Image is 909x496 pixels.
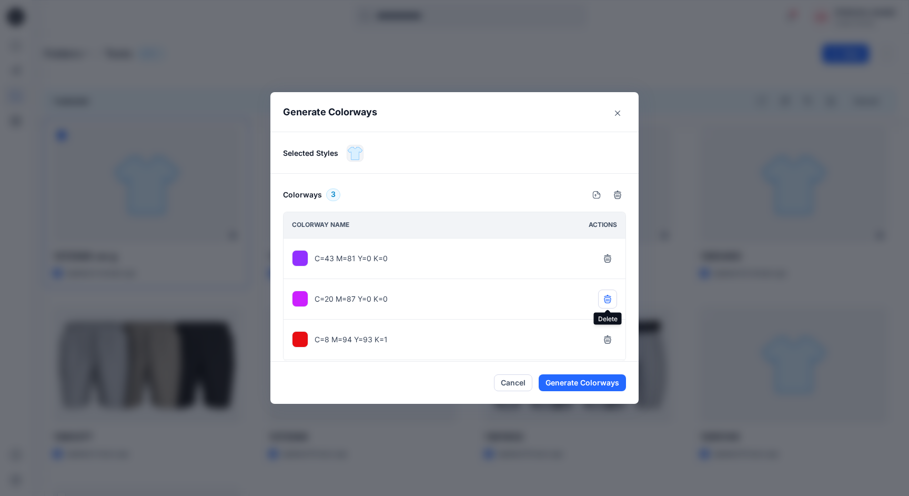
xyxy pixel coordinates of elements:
[539,374,626,391] button: Generate Colorways
[270,92,639,132] header: Generate Colorways
[283,147,338,158] p: Selected Styles
[331,189,336,201] span: 3
[589,220,617,231] p: Actions
[292,220,349,231] p: Colorway name
[347,145,363,161] img: 1372586 cw g
[283,189,322,201] h6: Colorways
[315,293,388,304] p: C=20 M=87 Y=0 K=0
[315,253,388,264] p: C=43 M=81 Y=0 K=0
[315,334,388,345] p: C=8 M=94 Y=93 K=1
[609,105,626,122] button: Close
[494,374,532,391] button: Cancel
